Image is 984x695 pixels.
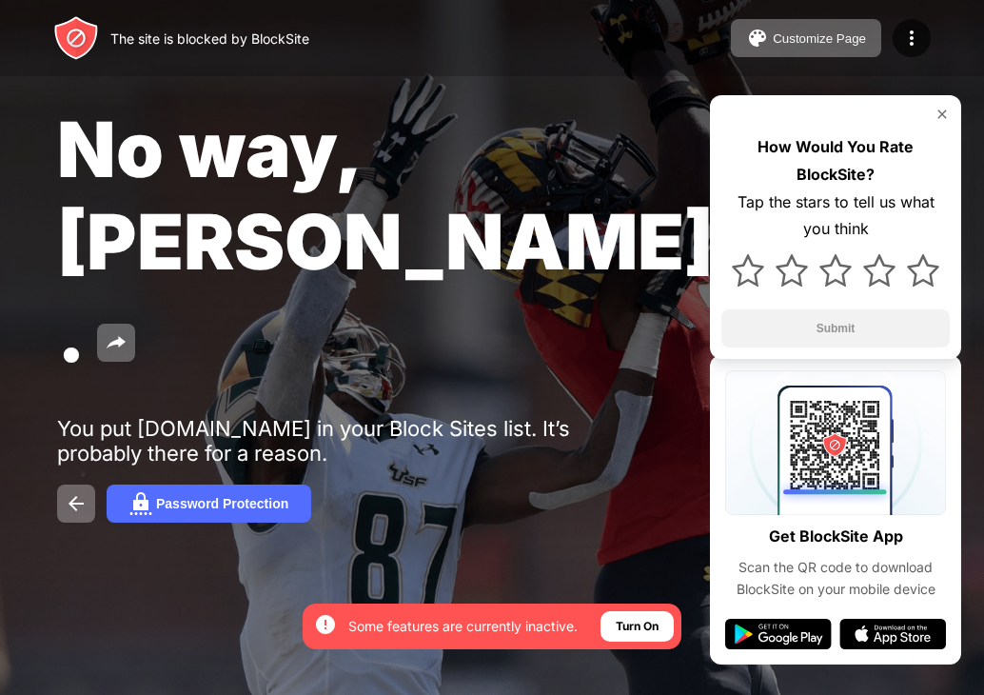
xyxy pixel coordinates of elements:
img: error-circle-white.svg [314,613,337,636]
div: Customize Page [773,31,866,46]
img: app-store.svg [839,619,946,649]
img: google-play.svg [725,619,832,649]
img: rate-us-close.svg [935,107,950,122]
img: header-logo.svg [53,15,99,61]
img: star.svg [732,254,764,287]
img: menu-icon.svg [900,27,923,50]
div: Turn On [616,617,659,636]
img: star.svg [863,254,895,287]
img: back.svg [65,492,88,515]
img: star.svg [776,254,808,287]
div: Some features are currently inactive. [348,617,578,636]
div: Password Protection [156,496,288,511]
img: star.svg [819,254,852,287]
button: Password Protection [107,485,311,523]
div: The site is blocked by BlockSite [110,30,309,47]
button: Submit [721,309,950,347]
img: star.svg [907,254,939,287]
img: share.svg [105,331,128,354]
button: Customize Page [731,19,881,57]
img: pallet.svg [746,27,769,50]
span: No way, [PERSON_NAME]. [57,103,714,380]
img: password.svg [129,492,152,515]
div: Tap the stars to tell us what you think [721,189,950,244]
div: How Would You Rate BlockSite? [721,133,950,189]
div: You put [DOMAIN_NAME] in your Block Sites list. It’s probably there for a reason. [57,416,645,466]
